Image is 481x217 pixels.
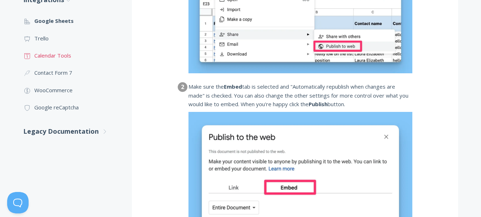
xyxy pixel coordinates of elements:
a: Google Sheets [23,12,118,29]
strong: Publish [309,100,328,108]
dd: Make sure the tab is selected and "Automatically republish when changes are made" is checked. You... [188,82,412,108]
strong: Embed [224,83,242,90]
a: Trello [23,30,118,47]
iframe: Toggle Customer Support [7,192,29,213]
a: Google reCaptcha [23,99,118,116]
dt: 2 [178,82,187,92]
a: Calendar Tools [23,47,118,64]
a: Legacy Documentation [23,122,118,141]
a: WooCommerce [23,82,118,99]
a: Contact Form 7 [23,64,118,81]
